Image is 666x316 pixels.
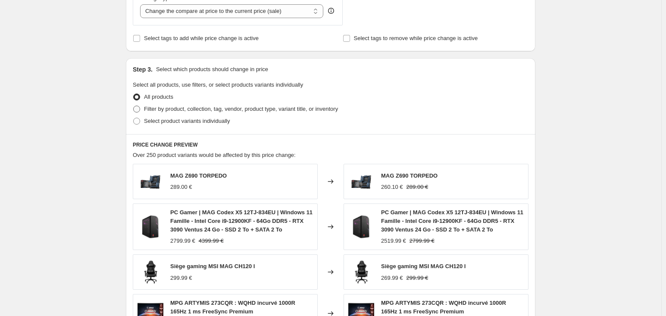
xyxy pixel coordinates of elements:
span: Select all products, use filters, or select products variants individually [133,81,303,88]
span: Select product variants individually [144,118,230,124]
h6: PRICE CHANGE PREVIEW [133,141,528,148]
img: 1024_9c6a1dd9-2994-4c99-9902-746a7e9864b5_80x.png [138,259,163,285]
div: 2799.99 € [170,237,195,245]
span: MAG Z690 TORPEDO [381,172,438,179]
span: MAG Z690 TORPEDO [170,172,227,179]
span: PC Gamer | MAG Codex X5 12TJ-834EU | Windows 11 Famille - Intel Core i9-12900KF - 64Go DDR5 - RTX... [381,209,523,233]
img: 1024_e0f9b439-c0dd-4ac3-8068-24df39cc9bb8_80x.png [348,214,374,240]
span: PC Gamer | MAG Codex X5 12TJ-834EU | Windows 11 Famille - Intel Core i9-12900KF - 64Go DDR5 - RTX... [170,209,313,233]
span: Siège gaming MSI MAG CH120 I [170,263,255,269]
div: 2519.99 € [381,237,406,245]
div: 260.10 € [381,183,403,191]
span: Select tags to add while price change is active [144,35,259,41]
span: MPG ARTYMIS 273CQR : WQHD incurvé 1000R 165Hz 1 ms FreeSync Premium [381,300,506,315]
img: MAG-Z690-TORPEDO_80x.png [138,169,163,194]
h2: Step 3. [133,65,153,74]
div: 299.99 € [170,274,192,282]
img: 1024_e0f9b439-c0dd-4ac3-8068-24df39cc9bb8_80x.png [138,214,163,240]
strike: 289.00 € [406,183,428,191]
img: 1024_9c6a1dd9-2994-4c99-9902-746a7e9864b5_80x.png [348,259,374,285]
span: MPG ARTYMIS 273CQR : WQHD incurvé 1000R 165Hz 1 ms FreeSync Premium [170,300,295,315]
span: Select tags to remove while price change is active [354,35,478,41]
span: All products [144,94,173,100]
div: 269.99 € [381,274,403,282]
strike: 2799.99 € [410,237,435,245]
strike: 299.99 € [406,274,428,282]
span: Over 250 product variants would be affected by this price change: [133,152,296,158]
div: help [327,6,335,15]
span: Filter by product, collection, tag, vendor, product type, variant title, or inventory [144,106,338,112]
div: 289.00 € [170,183,192,191]
img: MAG-Z690-TORPEDO_80x.png [348,169,374,194]
span: Siège gaming MSI MAG CH120 I [381,263,466,269]
strike: 4399.99 € [199,237,224,245]
p: Select which products should change in price [156,65,268,74]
